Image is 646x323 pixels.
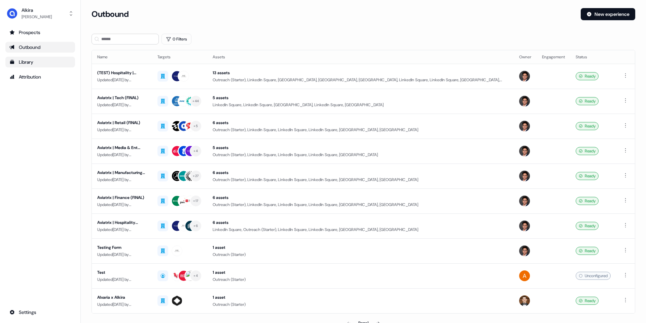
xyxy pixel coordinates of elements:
[97,269,147,276] div: Test
[97,219,147,226] div: Aviatrix | Hospitality (FINAL)
[570,50,616,64] th: Status
[213,69,508,76] div: 13 assets
[576,147,599,155] div: Ready
[97,276,147,283] div: Updated [DATE] by [PERSON_NAME]
[576,122,599,130] div: Ready
[193,123,198,129] div: + 5
[519,71,530,82] img: Hugh
[97,169,147,176] div: Aviatrix | Manufacturing (FINAL)
[576,272,611,280] div: Unconfigured
[519,121,530,131] img: Hugh
[22,13,52,20] div: [PERSON_NAME]
[519,146,530,156] img: Hugh
[213,301,508,308] div: Outreach (Starter)
[519,295,530,306] img: Carlos
[213,251,508,258] div: Outreach (Starter)
[5,307,75,318] a: Go to integrations
[97,176,147,183] div: Updated [DATE] by [PERSON_NAME]
[152,50,207,64] th: Targets
[9,74,71,80] div: Attribution
[9,44,71,51] div: Outbound
[576,197,599,205] div: Ready
[213,176,508,183] div: Outreach (Starter), LinkedIn Square, LinkedIn Square, LinkedIn Square, [GEOGRAPHIC_DATA], [GEOGRA...
[519,221,530,231] img: Hugh
[92,50,152,64] th: Name
[193,198,198,204] div: + 17
[213,294,508,301] div: 1 asset
[213,244,508,251] div: 1 asset
[213,169,508,176] div: 6 assets
[161,34,191,45] button: 0 Filters
[193,173,199,179] div: + 27
[5,5,75,22] button: Alkira[PERSON_NAME]
[213,144,508,151] div: 5 assets
[576,97,599,105] div: Ready
[213,269,508,276] div: 1 asset
[97,94,147,101] div: Aviatrix | Tech (FINAL)
[193,273,198,279] div: + 4
[213,126,508,133] div: Outreach (Starter), LinkedIn Square, LinkedIn Square, LinkedIn Square, [GEOGRAPHIC_DATA], [GEOGRA...
[213,94,508,101] div: 5 assets
[519,245,530,256] img: Hugh
[192,98,199,104] div: + 44
[97,77,147,83] div: Updated [DATE] by [PERSON_NAME]
[519,270,530,281] img: Apoorva
[519,96,530,107] img: Hugh
[213,119,508,126] div: 6 assets
[97,201,147,208] div: Updated [DATE] by [PERSON_NAME]
[576,247,599,255] div: Ready
[97,194,147,201] div: Aviatrix | Finance (FINAL)
[97,294,147,301] div: Alvaria x Alkira
[9,29,71,36] div: Prospects
[92,9,129,19] h3: Outbound
[519,171,530,181] img: Hugh
[5,57,75,67] a: Go to templates
[207,50,514,64] th: Assets
[9,59,71,65] div: Library
[514,50,537,64] th: Owner
[537,50,570,64] th: Engagement
[97,69,147,76] div: (TEST) Hospitality | Aviatrix
[213,219,508,226] div: 6 assets
[213,151,508,158] div: Outreach (Starter), LinkedIn Square, LinkedIn Square, LinkedIn Square, [GEOGRAPHIC_DATA]
[97,151,147,158] div: Updated [DATE] by [PERSON_NAME]
[576,72,599,80] div: Ready
[97,144,147,151] div: Aviatrix | Media & Ent (FINAL)
[213,276,508,283] div: Outreach (Starter)
[213,101,508,108] div: LinkedIn Square, LinkedIn Square, [GEOGRAPHIC_DATA], LinkedIn Square, [GEOGRAPHIC_DATA]
[22,7,52,13] div: Alkira
[97,126,147,133] div: Updated [DATE] by [PERSON_NAME]
[576,297,599,305] div: Ready
[213,194,508,201] div: 6 assets
[9,309,71,316] div: Settings
[97,301,147,308] div: Updated [DATE] by [PERSON_NAME]
[213,226,508,233] div: LinkedIn Square, Outreach (Starter), LinkedIn Square, LinkedIn Square, [GEOGRAPHIC_DATA], [GEOGRA...
[97,251,147,258] div: Updated [DATE] by [PERSON_NAME]
[581,8,635,20] button: New experience
[97,244,147,251] div: Testing Form
[97,119,147,126] div: Aviatrix | Retail (FINAL)
[97,101,147,108] div: Updated [DATE] by [PERSON_NAME]
[5,71,75,82] a: Go to attribution
[213,77,508,83] div: Outreach (Starter), LinkedIn Square, [GEOGRAPHIC_DATA], [GEOGRAPHIC_DATA], [GEOGRAPHIC_DATA], Lin...
[519,196,530,206] img: Hugh
[576,172,599,180] div: Ready
[576,222,599,230] div: Ready
[193,148,198,154] div: + 4
[97,226,147,233] div: Updated [DATE] by [PERSON_NAME]
[5,27,75,38] a: Go to prospects
[193,223,198,229] div: + 6
[213,201,508,208] div: Outreach (Starter), LinkedIn Square, LinkedIn Square, LinkedIn Square, [GEOGRAPHIC_DATA], [GEOGRA...
[5,42,75,53] a: Go to outbound experience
